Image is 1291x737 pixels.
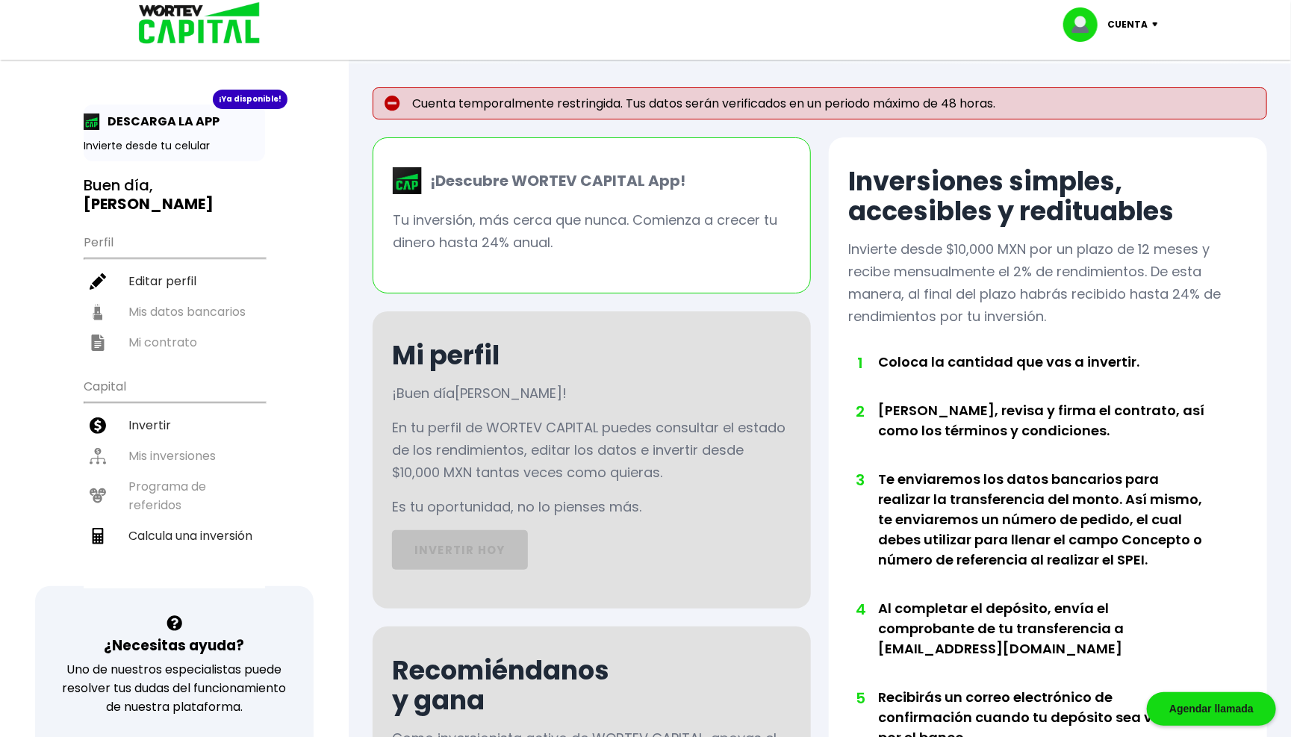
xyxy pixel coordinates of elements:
[213,90,287,109] div: ¡Ya disponible!
[1063,7,1108,42] img: profile-image
[392,340,500,370] h2: Mi perfil
[455,384,562,402] span: [PERSON_NAME]
[84,176,265,214] h3: Buen día,
[392,417,791,484] p: En tu perfil de WORTEV CAPITAL puedes consultar el estado de los rendimientos, editar los datos e...
[856,598,863,621] span: 4
[392,382,567,405] p: ¡Buen día !
[392,530,528,570] a: INVERTIR HOY
[848,238,1248,328] p: Invierte desde $10,000 MXN por un plazo de 12 meses y recibe mensualmente el 2% de rendimientos. ...
[90,528,106,544] img: calculadora-icon.17d418c4.svg
[856,687,863,709] span: 5
[100,112,220,131] p: DESCARGA LA APP
[84,193,214,214] b: [PERSON_NAME]
[856,469,863,491] span: 3
[392,496,641,518] p: Es tu oportunidad, no lo pienses más.
[1147,692,1276,726] div: Agendar llamada
[1148,22,1169,27] img: icon-down
[84,266,265,296] a: Editar perfil
[393,209,791,254] p: Tu inversión, más cerca que nunca. Comienza a crecer tu dinero hasta 24% anual.
[1108,13,1148,36] p: Cuenta
[393,167,423,194] img: wortev-capital-app-icon
[878,469,1208,598] li: Te enviaremos los datos bancarios para realizar la transferencia del monto. Así mismo, te enviare...
[878,352,1208,400] li: Coloca la cantidad que vas a invertir.
[856,400,863,423] span: 2
[84,138,265,154] p: Invierte desde tu celular
[84,113,100,130] img: app-icon
[84,410,265,441] a: Invertir
[856,352,863,374] span: 1
[84,226,265,358] ul: Perfil
[373,87,1267,119] p: Cuenta temporalmente restringida. Tus datos serán verificados en un periodo máximo de 48 horas.
[84,520,265,551] a: Calcula una inversión
[90,417,106,434] img: invertir-icon.b3b967d7.svg
[84,370,265,588] ul: Capital
[55,660,294,716] p: Uno de nuestros especialistas puede resolver tus dudas del funcionamiento de nuestra plataforma.
[878,598,1208,687] li: Al completar el depósito, envía el comprobante de tu transferencia a [EMAIL_ADDRESS][DOMAIN_NAME]
[90,273,106,290] img: editar-icon.952d3147.svg
[423,170,685,192] p: ¡Descubre WORTEV CAPITAL App!
[104,635,244,656] h3: ¿Necesitas ayuda?
[878,400,1208,469] li: [PERSON_NAME], revisa y firma el contrato, así como los términos y condiciones.
[392,656,609,715] h2: Recomiéndanos y gana
[848,167,1248,226] h2: Inversiones simples, accesibles y redituables
[385,96,400,111] img: error-circle.027baa21.svg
